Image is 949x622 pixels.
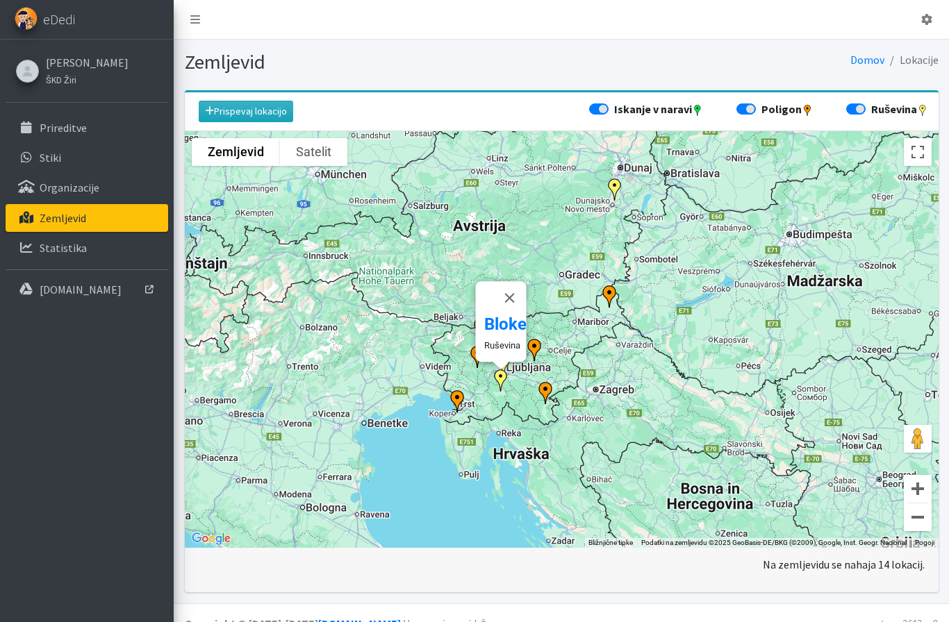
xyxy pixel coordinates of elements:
[40,151,61,165] p: Stiki
[188,530,234,548] a: Odprite to območje v Google Zemljevidih (odpre se novo okno)
[484,314,527,334] b: Bloke
[464,312,497,345] div: Poligon ŠKD Lesce-Radovljica
[199,101,293,122] a: Prispevaj lokacijo
[484,314,527,335] a: Bloke
[484,364,518,397] div: Bloke
[904,475,932,503] button: Povečaj
[692,105,703,116] img: green-dot.png
[904,138,932,166] button: Preklopi v celozaslonski pogled
[40,211,86,225] p: Zemljevid
[6,114,168,142] a: Prireditve
[884,50,939,70] li: Lokacije
[185,50,556,74] h1: Zemljevid
[598,173,632,206] div: Tritol
[440,385,474,418] div: Poligon KD Obala
[917,105,928,116] img: yellow-dot.png
[593,280,626,313] div: ŠKD Goričko
[904,503,932,531] button: Pomanjšaj
[850,53,884,67] a: Domov
[484,340,520,351] b: Ruševina
[472,310,506,344] div: Poligon KD Storžič
[588,538,633,548] button: Bližnjične tipke
[871,101,928,117] label: Ruševina
[40,121,87,135] p: Prireditve
[761,101,813,117] label: Poligon
[188,530,234,548] img: Google
[46,71,129,87] a: ŠKD Žiri
[614,101,703,117] label: Iskanje v naravi
[6,204,168,232] a: Zemljevid
[472,319,505,353] div: Gramoznica KD Naklo
[280,138,347,166] button: Pokaži satelitske posnetke
[6,174,168,201] a: Organizacije
[6,234,168,262] a: Statistika
[6,144,168,171] a: Stiki
[915,539,934,546] a: Pogoji
[493,281,527,314] button: Zapri
[904,425,932,453] button: Možica spustite na zemljevid, da odprete Street View
[40,180,99,194] p: Organizacije
[43,9,75,30] span: eDedi
[802,105,813,116] img: orange-dot.png
[763,556,925,573] p: Na zemljevidu se nahaja 14 lokacij.
[40,241,87,255] p: Statistika
[6,276,168,303] a: [DOMAIN_NAME]
[46,54,129,71] a: [PERSON_NAME]
[461,340,494,373] div: ŠKD Žiri
[40,283,122,296] p: [DOMAIN_NAME]
[192,138,280,166] button: Pokaži zemljevid ulice
[46,74,76,85] small: ŠKD Žiri
[641,539,907,546] span: Podatki na zemljevidu ©2025 GeoBasis-DE/BKG (©2009), Google, Inst. Geogr. Nacional
[15,7,38,30] img: eDedi
[529,376,562,410] div: ERP Bela krajina
[518,333,551,367] div: KD Zagorje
